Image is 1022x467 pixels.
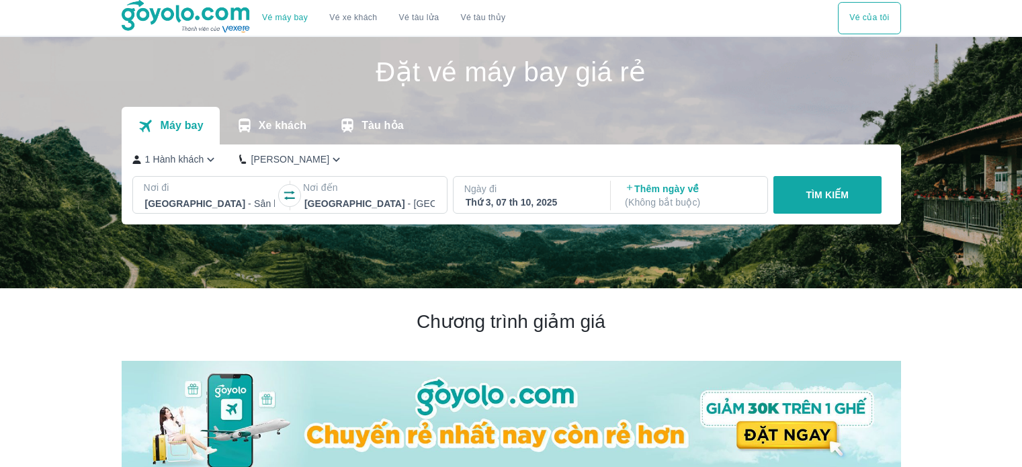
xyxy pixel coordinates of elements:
p: [PERSON_NAME] [251,153,329,166]
h1: Đặt vé máy bay giá rẻ [122,58,901,85]
a: Vé máy bay [262,13,308,23]
a: Vé tàu lửa [388,2,450,34]
div: choose transportation mode [251,2,516,34]
p: Tàu hỏa [361,119,404,132]
button: TÌM KIẾM [773,176,882,214]
p: Thêm ngày về [625,182,755,209]
p: Ngày đi [464,182,597,196]
p: 1 Hành khách [145,153,204,166]
button: 1 Hành khách [132,153,218,167]
p: Nơi đến [303,181,436,194]
h2: Chương trình giảm giá [122,310,901,334]
div: transportation tabs [122,107,420,144]
p: Xe khách [259,119,306,132]
div: Thứ 3, 07 th 10, 2025 [466,196,596,209]
button: Vé của tôi [838,2,900,34]
p: Nơi đi [144,181,277,194]
p: ( Không bắt buộc ) [625,196,755,209]
p: TÌM KIẾM [806,188,849,202]
button: Vé tàu thủy [450,2,516,34]
button: [PERSON_NAME] [239,153,343,167]
div: choose transportation mode [838,2,900,34]
a: Vé xe khách [329,13,377,23]
p: Máy bay [160,119,203,132]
